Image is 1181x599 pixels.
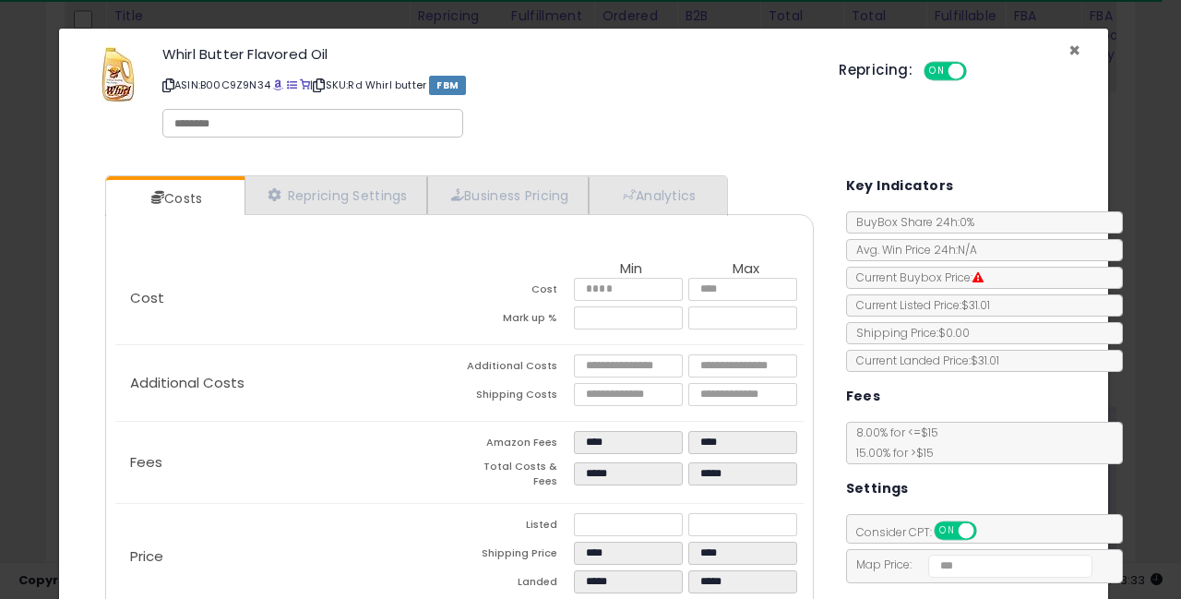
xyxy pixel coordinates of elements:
td: Landed [459,570,574,599]
span: Avg. Win Price 24h: N/A [847,242,977,258]
span: Map Price: [847,557,1093,572]
th: Min [574,261,688,278]
td: Shipping Price [459,542,574,570]
a: Analytics [589,176,725,214]
td: Shipping Costs [459,383,574,412]
a: Your listing only [300,78,310,92]
span: OFF [973,523,1003,539]
a: BuyBox page [273,78,283,92]
span: × [1068,37,1080,64]
span: Current Buybox Price: [847,270,984,285]
h5: Repricing: [839,63,913,78]
i: Suppressed Buy Box [972,272,984,283]
img: 513b2JPql9L._SL60_.jpg [101,47,135,102]
h5: Key Indicators [846,174,954,198]
span: Current Listed Price: $31.01 [847,297,990,313]
span: Shipping Price: $0.00 [847,325,970,341]
td: Cost [459,278,574,306]
span: Current Landed Price: $31.01 [847,353,999,368]
td: Amazon Fees [459,431,574,460]
td: Total Costs & Fees [459,460,574,494]
th: Max [688,261,803,278]
p: Fees [115,455,459,470]
span: 15.00 % for > $15 [847,445,934,461]
p: Price [115,549,459,564]
td: Listed [459,513,574,542]
span: BuyBox Share 24h: 0% [847,214,974,230]
span: ON [936,523,959,539]
p: Cost [115,291,459,305]
p: ASIN: B00C9Z9N34 | SKU: Rd Whirl butter [162,70,811,100]
p: Additional Costs [115,376,459,390]
span: ON [925,64,948,79]
h5: Settings [846,477,909,500]
h3: Whirl Butter Flavored Oil [162,47,811,61]
span: FBM [429,76,466,95]
a: Costs [106,180,243,217]
span: 8.00 % for <= $15 [847,425,938,461]
a: All offer listings [287,78,297,92]
td: Additional Costs [459,354,574,383]
td: Mark up % [459,306,574,335]
span: Consider CPT: [847,524,1001,540]
a: Repricing Settings [245,176,427,214]
a: Business Pricing [427,176,589,214]
h5: Fees [846,385,881,408]
span: OFF [964,64,994,79]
